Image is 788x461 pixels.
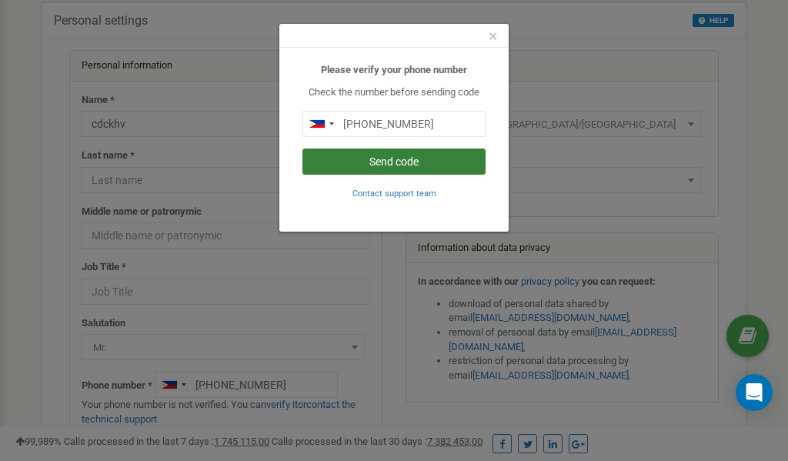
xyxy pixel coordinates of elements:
[489,28,497,45] button: Close
[489,27,497,45] span: ×
[352,187,436,199] a: Contact support team
[736,374,773,411] div: Open Intercom Messenger
[302,111,486,137] input: 0905 123 4567
[352,189,436,199] small: Contact support team
[321,64,467,75] b: Please verify your phone number
[302,85,486,100] p: Check the number before sending code
[303,112,339,136] div: Telephone country code
[302,149,486,175] button: Send code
